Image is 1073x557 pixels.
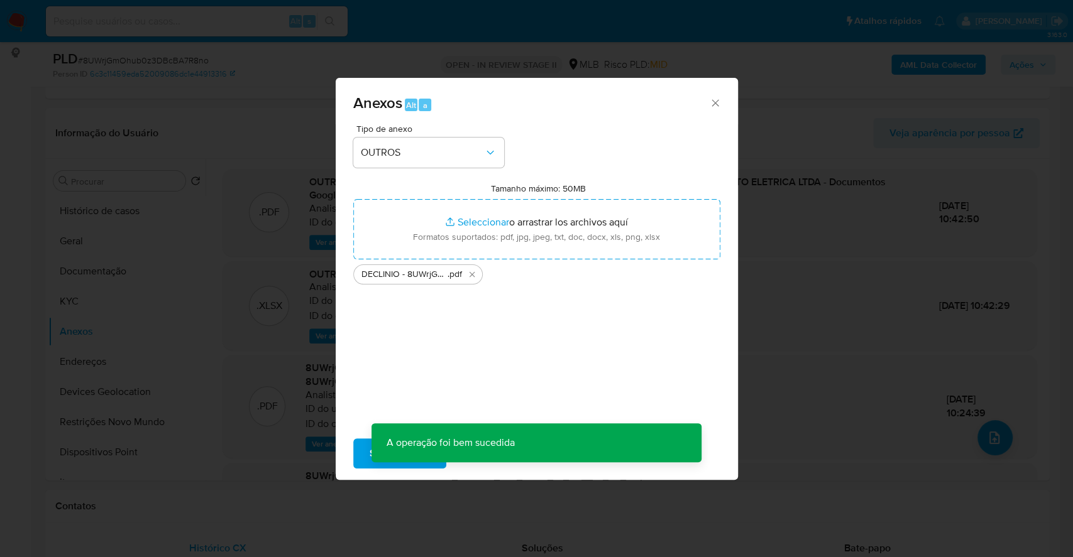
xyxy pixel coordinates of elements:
[361,268,448,281] span: DECLINIO - 8UWrjGmOhub0z3DBcBA7R8no - CNPJ 60527344000185 - FAISCA AUTO ELETRICA LTDA - Documento...
[448,268,462,281] span: .pdf
[353,92,402,114] span: Anexos
[353,259,720,284] ul: Archivos seleccionados
[370,440,430,467] span: Subir arquivo
[361,146,484,159] span: OUTROS
[406,99,416,111] span: Alt
[371,423,530,462] p: A operação foi bem sucedida
[423,99,427,111] span: a
[353,438,446,468] button: Subir arquivo
[491,183,586,194] label: Tamanho máximo: 50MB
[353,138,504,168] button: OUTROS
[465,267,480,282] button: Eliminar DECLINIO - 8UWrjGmOhub0z3DBcBA7R8no - CNPJ 60527344000185 - FAISCA AUTO ELETRICA LTDA - ...
[709,97,720,108] button: Cerrar
[356,124,507,133] span: Tipo de anexo
[468,440,509,467] span: Cancelar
